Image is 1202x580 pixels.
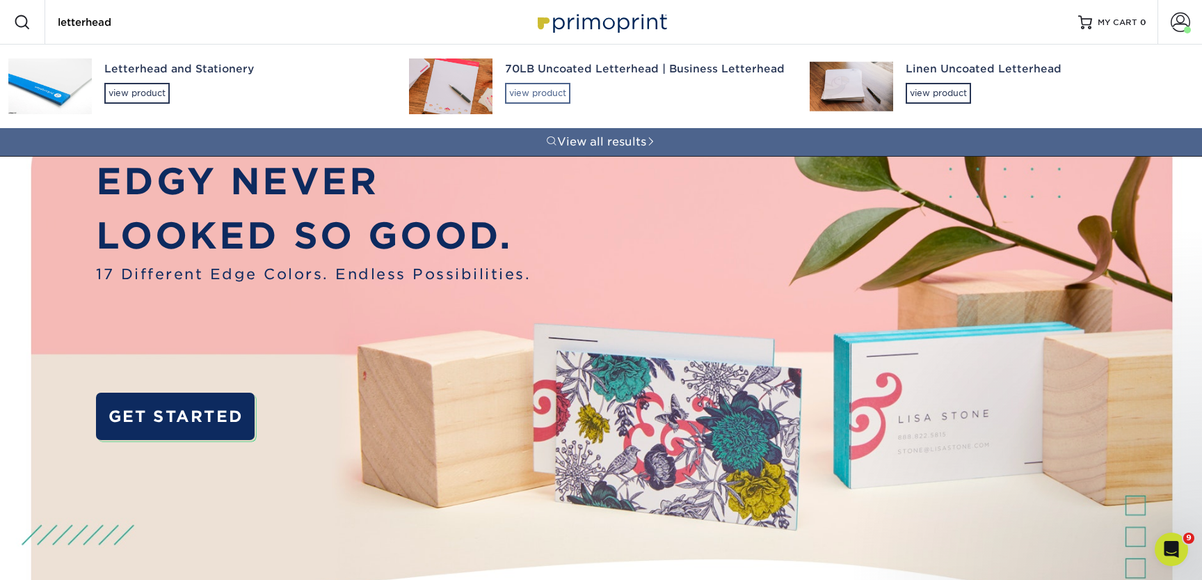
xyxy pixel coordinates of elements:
[8,58,92,114] img: Letterhead and Stationery
[96,209,531,263] p: LOOKED SO GOOD.
[531,7,671,37] img: Primoprint
[906,83,971,104] div: view product
[505,61,785,77] div: 70LB Uncoated Letterhead | Business Letterhead
[104,83,170,104] div: view product
[409,58,492,114] img: 70LB Uncoated Letterhead | Business Letterhead
[401,45,801,128] a: 70LB Uncoated Letterhead | Business Letterheadview product
[56,14,192,31] input: SEARCH PRODUCTS.....
[505,83,570,104] div: view product
[104,61,384,77] div: Letterhead and Stationery
[96,393,255,440] a: GET STARTED
[96,263,531,285] span: 17 Different Edge Colors. Endless Possibilities.
[1098,17,1137,29] span: MY CART
[96,155,531,209] p: EDGY NEVER
[1140,17,1146,27] span: 0
[1183,533,1194,544] span: 9
[1155,533,1188,566] iframe: Intercom live chat
[810,62,893,111] img: Linen Uncoated Letterhead
[3,538,118,575] iframe: Google Customer Reviews
[801,45,1202,128] a: Linen Uncoated Letterheadview product
[906,61,1185,77] div: Linen Uncoated Letterhead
